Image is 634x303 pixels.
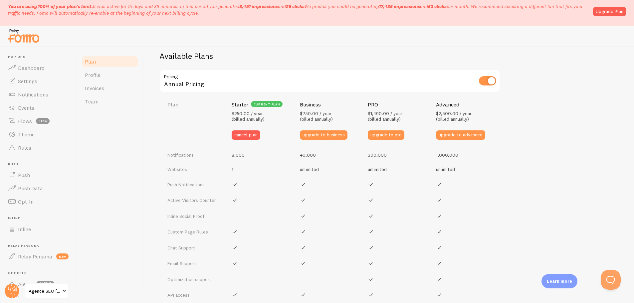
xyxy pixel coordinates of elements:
[29,287,60,295] span: Agence SEO [DOMAIN_NAME]
[296,148,364,162] td: 40,000
[547,278,572,284] p: Learn more
[159,271,228,287] td: Optimization support
[364,162,432,177] td: unlimited
[159,177,228,193] td: Push Notifications
[4,88,73,101] a: Notifications
[18,226,31,232] span: Inline
[432,148,500,162] td: 1,000,000
[159,240,228,256] td: Chat Support
[4,250,73,263] a: Relay Persona new
[4,114,73,128] a: Flows beta
[300,101,321,108] h4: Business
[4,182,73,195] a: Push Data
[18,91,48,98] span: Notifications
[239,3,305,9] span: and
[8,3,589,16] p: It was active for 15 days and 36 minutes. In this period you generated We predict you could be ge...
[85,98,99,105] span: Team
[36,118,50,124] span: beta
[379,3,447,9] span: and
[18,281,32,287] span: Alerts
[81,81,139,95] a: Invoices
[8,244,73,248] span: Relay Persona
[18,65,45,71] span: Dashboard
[4,277,73,291] a: Alerts 1 new
[36,281,54,287] span: 1 new
[8,271,73,275] span: Get Help
[251,101,283,107] div: current plan
[4,128,73,141] a: Theme
[56,253,69,259] span: new
[4,75,73,88] a: Settings
[300,110,333,122] span: $750.00 / year (billed annually)
[228,148,296,162] td: 8,000
[81,55,139,68] a: Plan
[85,58,96,65] span: Plan
[232,101,248,108] h4: Starter
[18,78,37,84] span: Settings
[4,101,73,114] a: Events
[159,287,228,303] td: API access
[436,110,472,122] span: $2,500.00 / year (billed annually)
[8,3,93,9] span: You are using 100% of your plan's limit.
[159,192,228,208] td: Active Visitors Counter
[81,95,139,108] a: Team
[4,195,73,208] a: Opt-In
[300,130,347,140] button: upgrade to business
[4,61,73,75] a: Dashboard
[85,72,101,78] span: Profile
[232,130,260,140] button: cancel plan
[81,68,139,81] a: Profile
[601,270,621,290] iframe: Help Scout Beacon - Open
[239,3,278,9] b: 8,451 impressions
[159,51,618,61] h2: Available Plans
[18,198,34,205] span: Opt-In
[593,7,626,16] a: Upgrade Plan
[286,3,305,9] b: 26 clicks
[228,162,296,177] td: 1
[85,85,104,91] span: Invoices
[368,130,404,140] button: upgrade to pro
[4,141,73,154] a: Rules
[8,162,73,167] span: Push
[18,131,35,138] span: Theme
[24,283,69,299] a: Agence SEO [DOMAIN_NAME]
[159,69,500,93] div: Annual Pricing
[7,27,40,44] img: fomo-relay-logo-orange.svg
[18,104,34,111] span: Events
[4,223,73,236] a: Inline
[436,130,485,140] button: upgrade to advanced
[541,274,577,288] div: Learn more
[18,144,31,151] span: Rules
[364,148,432,162] td: 300,000
[18,185,43,192] span: Push Data
[432,162,500,177] td: unlimited
[18,253,52,260] span: Relay Persona
[159,224,228,240] td: Custom Page Rules
[379,3,420,9] b: 17,435 impressions
[159,208,228,224] td: Inline Social Proof
[4,168,73,182] a: Push
[18,172,30,178] span: Push
[436,101,459,108] h4: Advanced
[8,55,73,59] span: Pop-ups
[368,101,378,108] h4: PRO
[159,255,228,271] td: Email Support
[296,162,364,177] td: unlimited
[8,216,73,221] span: Inline
[167,101,224,108] h4: Plan
[18,118,32,124] span: Flows
[428,3,447,9] b: 53 clicks
[159,162,228,177] td: Websites
[368,110,402,122] span: $1,490.00 / year (billed annually)
[159,148,228,162] td: Notifications
[232,110,265,122] span: $250.00 / year (billed annually)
